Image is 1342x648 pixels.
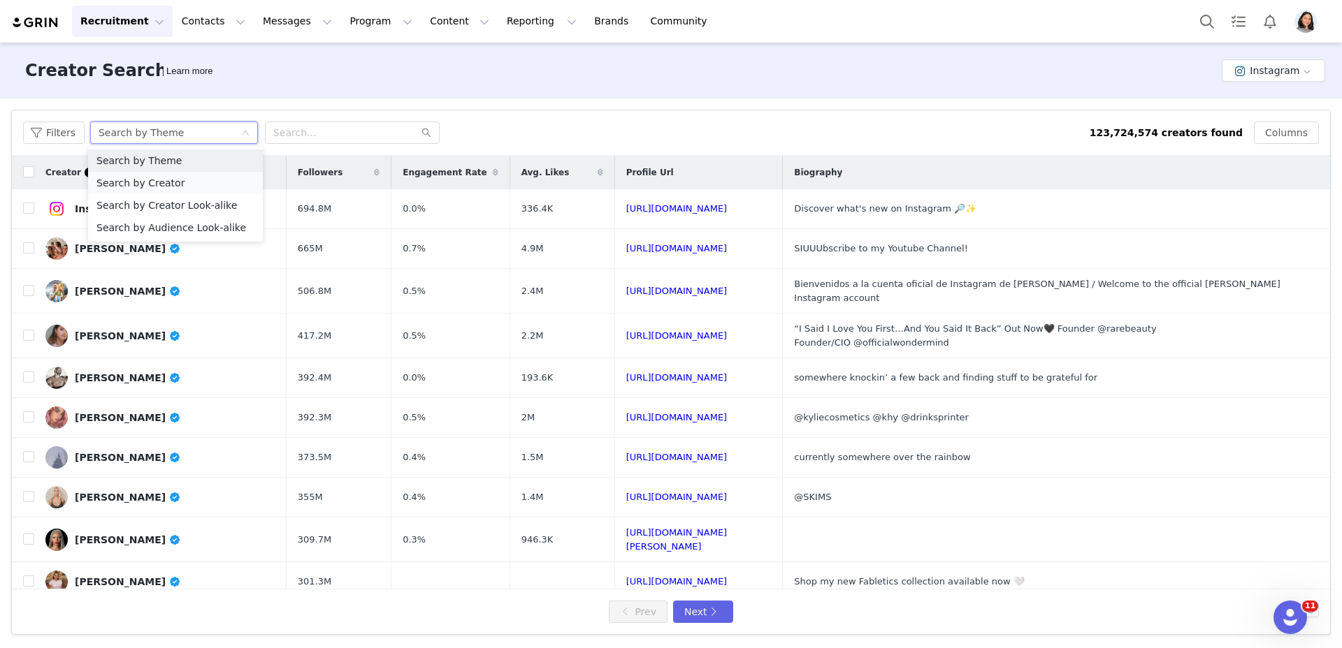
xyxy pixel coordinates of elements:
[626,243,728,253] a: [URL][DOMAIN_NAME]
[794,203,976,214] span: Discover what's new on Instagram 🔎✨
[521,284,544,298] span: 2.4M
[1090,126,1243,140] div: 123,724,574 creators found
[403,371,426,385] span: 0.0%
[11,16,60,29] img: grin logo
[45,486,275,508] a: [PERSON_NAME]
[45,198,275,220] a: Instagram
[298,371,331,385] span: 392.4M
[241,128,250,138] i: icon: down
[794,372,1097,383] span: somewhere knockin’ a few back and finding stuff to be grateful for
[794,412,969,422] span: @kyliecosmetics @khy @drinksprinter
[45,280,68,302] img: v2
[403,202,426,216] span: 0.0%
[45,198,68,220] img: v2
[403,166,486,179] span: Engagement Rate
[45,570,275,593] a: [PERSON_NAME]
[75,412,181,423] div: [PERSON_NAME]
[298,329,331,343] span: 417.2M
[626,166,674,179] span: Profile Url
[626,576,728,587] a: [URL][DOMAIN_NAME]
[521,533,554,547] span: 946.3K
[794,279,1280,303] span: Bienvenidos a la cuenta oficial de Instagram de [PERSON_NAME] / Welcome to the official [PERSON_N...
[45,325,68,347] img: v2
[45,446,275,469] a: [PERSON_NAME]
[298,242,323,256] span: 665M
[403,284,426,298] span: 0.5%
[45,166,81,179] span: Creator
[45,486,68,508] img: v2
[45,280,275,302] a: [PERSON_NAME]
[521,242,544,256] span: 4.9M
[1294,10,1317,33] img: 2b480270-d889-4394-a4e9-820b20aeff80.jpeg
[1223,6,1254,37] a: Tasks
[421,6,498,37] button: Content
[794,452,970,462] span: currently somewhere over the rainbow
[254,6,340,37] button: Messages
[794,166,842,179] span: Biography
[45,325,275,347] a: [PERSON_NAME]
[403,242,426,256] span: 0.7%
[25,58,167,83] h3: Creator Search
[794,323,1156,348] span: “I Said I Love You First…And You Said It Back” Out Now🖤 Founder @rarebeauty Founder/CIO @official...
[521,202,554,216] span: 336.4K
[403,450,426,464] span: 0.4%
[298,490,323,504] span: 355M
[498,6,585,37] button: Reporting
[75,243,181,254] div: [PERSON_NAME]
[1274,601,1307,634] iframe: Intercom live chat
[521,371,554,385] span: 193.6K
[298,411,331,425] span: 392.3M
[75,452,181,463] div: [PERSON_NAME]
[75,286,181,297] div: [PERSON_NAME]
[45,570,68,593] img: v2
[298,533,331,547] span: 309.7M
[75,492,181,503] div: [PERSON_NAME]
[626,203,728,214] a: [URL][DOMAIN_NAME]
[586,6,641,37] a: Brands
[403,329,426,343] span: 0.5%
[626,412,728,422] a: [URL][DOMAIN_NAME]
[626,372,728,383] a: [URL][DOMAIN_NAME]
[626,527,728,552] a: [URL][DOMAIN_NAME][PERSON_NAME]
[99,122,184,143] div: Search by Theme
[45,367,275,389] a: [PERSON_NAME]
[403,490,426,504] span: 0.4%
[298,575,331,589] span: 301.3M
[521,411,535,425] span: 2M
[164,64,215,78] div: Tooltip anchor
[673,601,733,623] button: Next
[1302,601,1318,612] span: 11
[83,166,96,179] div: Tooltip anchor
[298,284,331,298] span: 506.8M
[794,492,831,502] span: @SKIMS
[1286,10,1331,33] button: Profile
[298,450,331,464] span: 373.5M
[23,121,85,144] button: Filters
[72,6,173,37] button: Recruitment
[45,367,68,389] img: v2
[75,203,146,214] div: Instagram
[403,533,426,547] span: 0.3%
[521,166,570,179] span: Avg. Likes
[88,216,263,239] li: Search by Audience Look-alike
[421,128,431,138] i: icon: search
[45,529,275,551] a: [PERSON_NAME]
[626,330,728,341] a: [URL][DOMAIN_NAME]
[1254,121,1319,144] button: Columns
[298,166,343,179] span: Followers
[626,286,728,296] a: [URL][DOMAIN_NAME]
[521,450,544,464] span: 1.5M
[75,576,181,587] div: [PERSON_NAME]
[521,329,544,343] span: 2.2M
[403,411,426,425] span: 0.5%
[642,6,722,37] a: Community
[626,492,728,502] a: [URL][DOMAIN_NAME]
[45,237,68,260] img: v2
[521,490,544,504] span: 1.4M
[75,330,181,341] div: [PERSON_NAME]
[1192,6,1222,37] button: Search
[88,149,263,172] li: Search by Theme
[794,243,968,253] span: SIUUUbscribe to my Youtube Channel!
[75,534,181,545] div: [PERSON_NAME]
